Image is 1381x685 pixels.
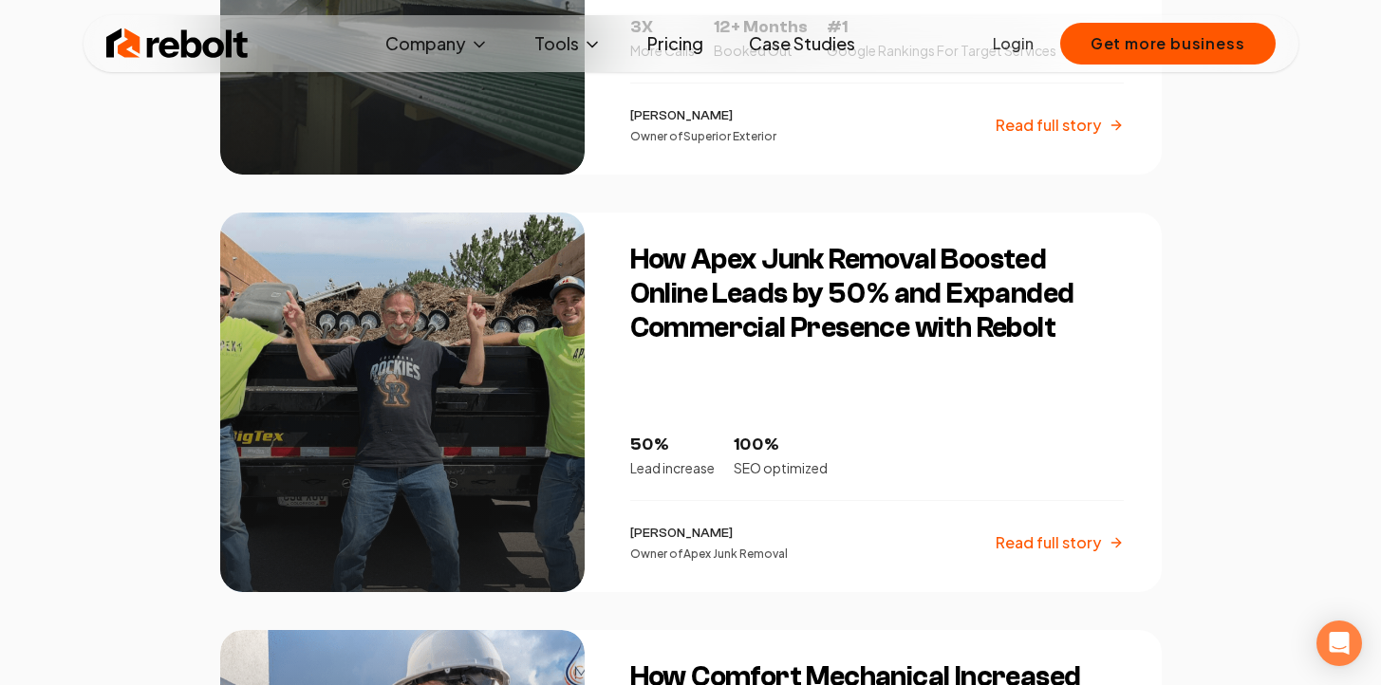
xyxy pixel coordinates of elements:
[1060,23,1276,65] button: Get more business
[630,129,776,144] p: Owner of Superior Exterior
[630,14,695,41] p: 3X
[630,524,788,543] p: [PERSON_NAME]
[734,458,828,477] p: SEO optimized
[734,25,870,63] a: Case Studies
[1316,620,1362,666] div: Open Intercom Messenger
[734,432,828,458] p: 100%
[630,106,776,125] p: [PERSON_NAME]
[632,25,718,63] a: Pricing
[630,546,788,562] p: Owner of Apex Junk Removal
[996,114,1101,137] p: Read full story
[714,14,808,41] p: 12+ Months
[630,432,715,458] p: 50%
[996,531,1101,554] p: Read full story
[220,213,1162,592] a: How Apex Junk Removal Boosted Online Leads by 50% and Expanded Commercial Presence with ReboltHow...
[827,14,1056,41] p: #1
[630,243,1124,345] h3: How Apex Junk Removal Boosted Online Leads by 50% and Expanded Commercial Presence with Rebolt
[106,25,249,63] img: Rebolt Logo
[519,25,617,63] button: Tools
[630,458,715,477] p: Lead increase
[993,32,1034,55] a: Login
[370,25,504,63] button: Company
